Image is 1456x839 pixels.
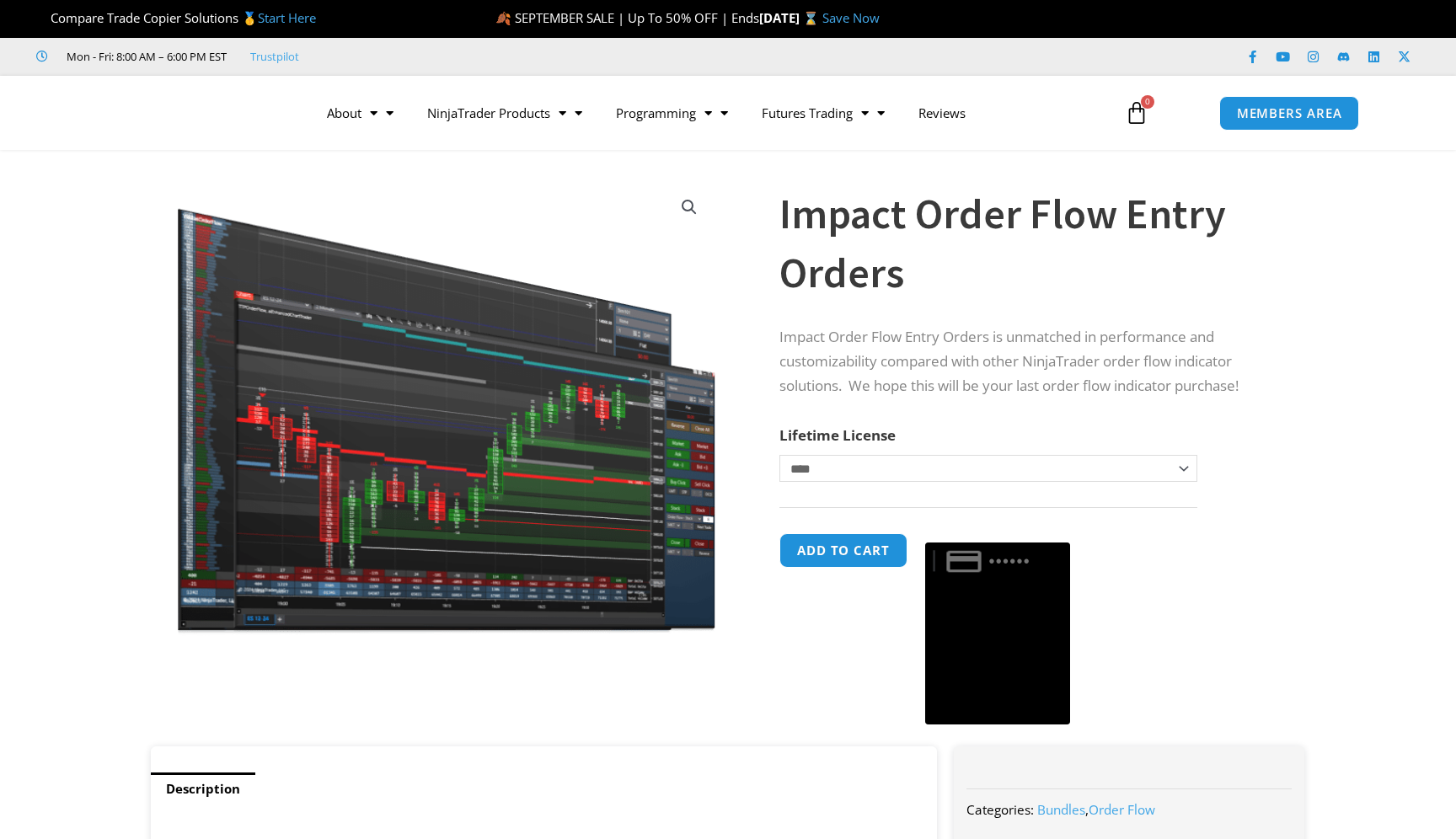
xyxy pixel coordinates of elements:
img: 🏆 [37,12,50,24]
a: View full-screen image gallery [674,192,704,222]
a: Order Flow [1089,801,1155,818]
a: Programming [599,94,745,132]
a: Trustpilot [250,46,299,67]
a: NinjaTrader Products [410,94,599,132]
span: 0 [1141,95,1154,109]
span: 🍂 SEPTEMBER SALE | Up To 50% OFF | Ends [495,9,759,26]
iframe: Secure payment input frame [922,531,1073,532]
a: Start Here [258,9,316,26]
a: 0 [1100,88,1174,137]
a: MEMBERS AREA [1219,96,1360,131]
a: Save Now [822,9,880,26]
button: Buy with GPay [925,542,1070,724]
img: LogoAI | Affordable Indicators – NinjaTrader [97,83,278,143]
a: Description [151,772,255,805]
strong: [DATE] ⌛ [759,9,822,26]
button: Add to cart [779,533,907,568]
a: Futures Trading [745,94,902,132]
span: , [1037,801,1155,818]
nav: Menu [310,94,1105,132]
h1: Impact Order Flow Entry Orders [779,184,1271,302]
a: Reviews [902,94,982,132]
a: About [310,94,410,132]
span: Mon - Fri: 8:00 AM – 6:00 PM EST [62,46,227,67]
img: of4 [175,179,717,637]
text: •••••• [988,553,1030,571]
span: MEMBERS AREA [1237,107,1342,120]
span: Categories: [966,801,1034,818]
a: Bundles [1037,801,1085,818]
p: Impact Order Flow Entry Orders is unmatched in performance and customizability compared with othe... [779,325,1271,398]
label: Lifetime License [779,425,896,445]
span: Compare Trade Copier Solutions 🥇 [36,9,316,26]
